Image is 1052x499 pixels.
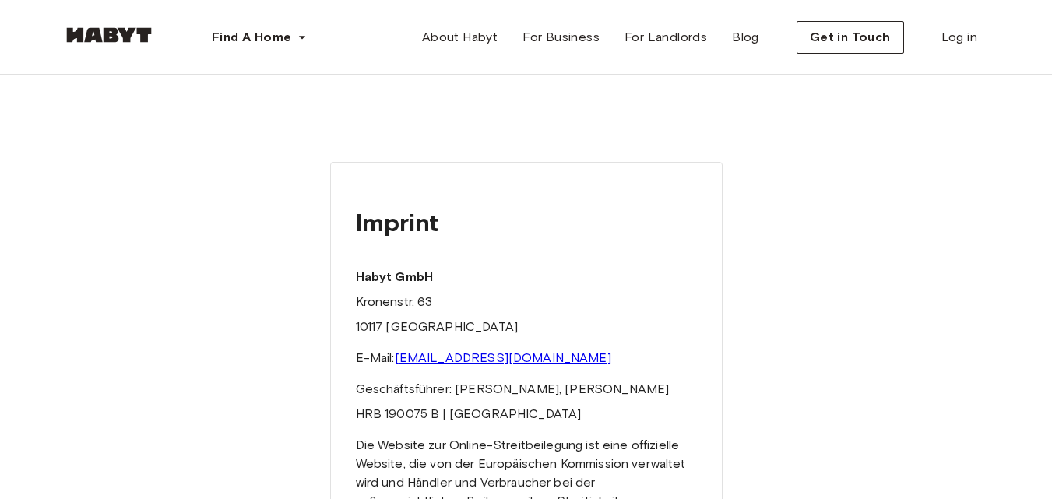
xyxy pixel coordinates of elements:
[797,21,904,54] button: Get in Touch
[941,28,977,47] span: Log in
[612,22,720,53] a: For Landlords
[732,28,759,47] span: Blog
[356,349,697,367] p: E-Mail:
[356,380,697,399] p: Geschäftsführer: [PERSON_NAME], [PERSON_NAME]
[356,405,697,423] p: HRB 190075 B | [GEOGRAPHIC_DATA]
[356,207,439,237] strong: Imprint
[625,28,707,47] span: For Landlords
[62,27,156,43] img: Habyt
[522,28,600,47] span: For Business
[212,28,291,47] span: Find A Home
[810,28,891,47] span: Get in Touch
[422,28,498,47] span: About Habyt
[356,269,434,284] strong: Habyt GmbH
[929,22,990,53] a: Log in
[199,22,319,53] button: Find A Home
[356,293,697,311] p: Kronenstr. 63
[720,22,772,53] a: Blog
[510,22,612,53] a: For Business
[356,318,697,336] p: 10117 [GEOGRAPHIC_DATA]
[410,22,510,53] a: About Habyt
[395,350,611,365] a: [EMAIL_ADDRESS][DOMAIN_NAME]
